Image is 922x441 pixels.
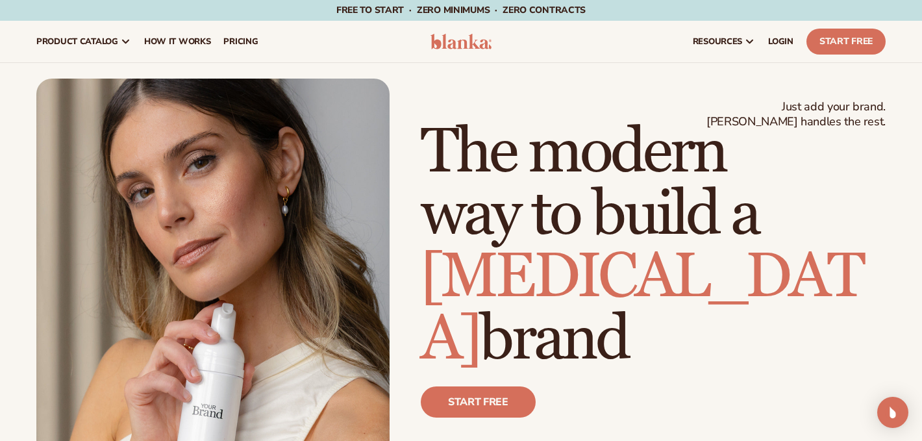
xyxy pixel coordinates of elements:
a: How It Works [138,21,218,62]
a: pricing [217,21,264,62]
div: Open Intercom Messenger [877,397,908,428]
span: How It Works [144,36,211,47]
span: Free to start · ZERO minimums · ZERO contracts [336,4,586,16]
a: product catalog [30,21,138,62]
h1: The modern way to build a brand [421,121,886,371]
a: resources [686,21,762,62]
span: LOGIN [768,36,793,47]
img: logo [430,34,492,49]
a: Start Free [806,29,886,55]
span: [MEDICAL_DATA] [421,239,862,377]
span: product catalog [36,36,118,47]
span: pricing [223,36,258,47]
span: Just add your brand. [PERSON_NAME] handles the rest. [706,99,886,130]
a: Start free [421,386,536,418]
a: LOGIN [762,21,800,62]
span: resources [693,36,742,47]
